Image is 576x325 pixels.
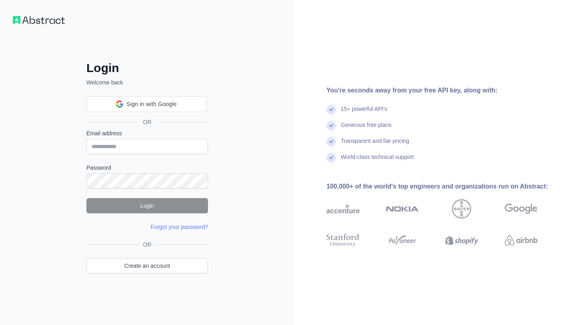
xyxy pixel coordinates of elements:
[326,232,360,249] img: stanford university
[86,129,208,137] label: Email address
[13,16,65,24] img: Workflow
[445,232,478,249] img: shopify
[86,78,208,86] p: Welcome back
[326,137,336,146] img: check mark
[86,61,208,75] h2: Login
[86,164,208,172] label: Password
[326,182,563,191] div: 100,000+ of the world's top engineers and organizations run on Abstract:
[326,121,336,130] img: check mark
[151,224,208,230] a: Forgot your password?
[326,199,360,219] img: accenture
[137,118,158,126] span: OR
[140,241,155,249] span: OR
[326,105,336,114] img: check mark
[505,199,538,219] img: google
[452,199,471,219] img: bayer
[341,137,409,153] div: Transparent and fair pricing
[341,153,414,169] div: World-class technical support
[341,105,387,121] div: 15+ powerful API's
[126,100,176,108] span: Sign in with Google
[505,232,538,249] img: airbnb
[341,121,392,137] div: Generous free plans
[326,86,563,95] div: You're seconds away from your free API key, along with:
[326,153,336,162] img: check mark
[86,258,208,273] a: Create an account
[86,198,208,213] button: Login
[86,96,206,112] div: Sign in with Google
[386,232,419,249] img: payoneer
[386,199,419,219] img: nokia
